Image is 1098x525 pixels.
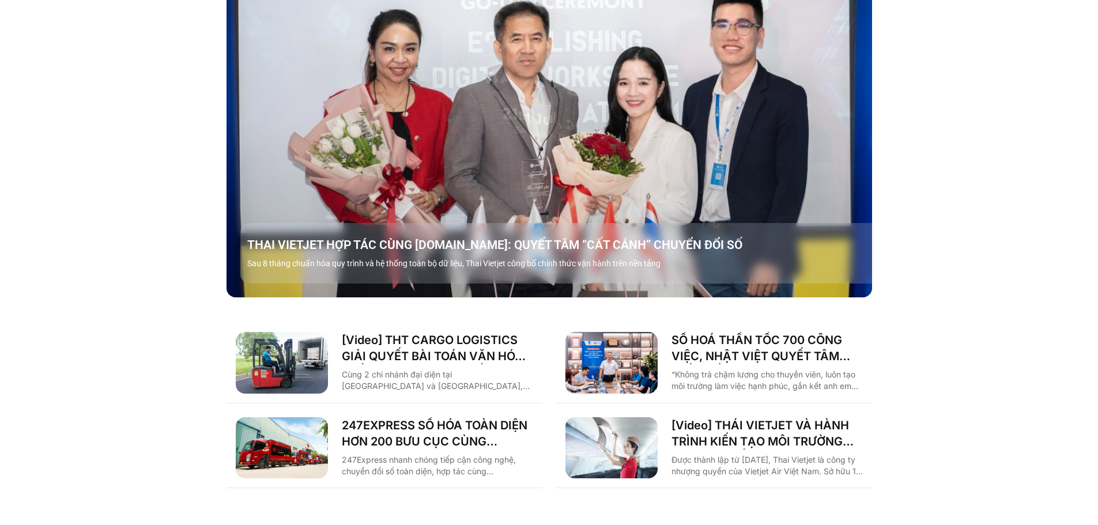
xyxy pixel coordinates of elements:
img: 247 express chuyển đổi số cùng base [236,417,328,479]
img: Thai VietJet chuyển đổi số cùng Basevn [565,417,658,479]
p: “Không trả chậm lương cho thuyền viên, luôn tạo môi trường làm việc hạnh phúc, gắn kết anh em tàu... [671,369,863,392]
a: [Video] THÁI VIETJET VÀ HÀNH TRÌNH KIẾN TẠO MÔI TRƯỜNG LÀM VIỆC SỐ CÙNG [DOMAIN_NAME] [671,417,863,450]
p: 247Express nhanh chóng tiếp cận công nghệ, chuyển đổi số toàn diện, hợp tác cùng [DOMAIN_NAME] để... [342,454,533,477]
p: Cùng 2 chi nhánh đại diện tại [GEOGRAPHIC_DATA] và [GEOGRAPHIC_DATA], THT Cargo Logistics là một ... [342,369,533,392]
p: Sau 8 tháng chuẩn hóa quy trình và hệ thống toàn bộ dữ liệu, Thai Vietjet công bố chính thức vận ... [247,258,879,270]
p: Được thành lập từ [DATE], Thai Vietjet là công ty nhượng quyền của Vietjet Air Việt Nam. Sở hữu 1... [671,454,863,477]
a: 247EXPRESS SỐ HÓA TOÀN DIỆN HƠN 200 BƯU CỤC CÙNG [DOMAIN_NAME] [342,417,533,450]
a: [Video] THT CARGO LOGISTICS GIẢI QUYẾT BÀI TOÁN VĂN HÓA NHẰM TĂNG TRƯỞNG BỀN VỮNG CÙNG BASE [342,332,533,364]
a: THAI VIETJET HỢP TÁC CÙNG [DOMAIN_NAME]: QUYẾT TÂM “CẤT CÁNH” CHUYỂN ĐỔI SỐ [247,237,879,253]
a: SỐ HOÁ THẦN TỐC 700 CÔNG VIỆC, NHẬT VIỆT QUYẾT TÂM “GẮN KẾT TÀU – BỜ” [671,332,863,364]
